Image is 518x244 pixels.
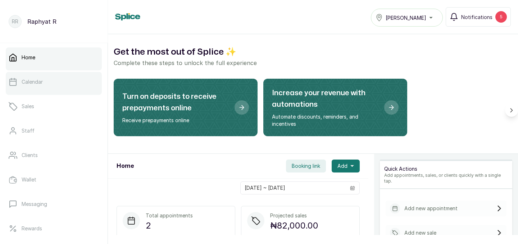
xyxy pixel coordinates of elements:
input: Select date [241,182,346,194]
p: Wallet [22,176,36,183]
h2: Get the most out of Splice ✨ [114,46,512,59]
span: Booking link [292,162,320,170]
h2: Increase your revenue with automations [272,87,378,110]
p: Receive prepayments online [122,117,229,124]
p: Rewards [22,225,42,232]
p: ₦82,000.00 [270,219,318,232]
p: RR [12,18,18,25]
p: Automate discounts, reminders, and incentives [272,113,378,128]
a: Home [6,47,102,68]
p: Complete these steps to unlock the full experience [114,59,512,67]
p: Home [22,54,35,61]
button: Scroll right [505,104,518,117]
a: Clients [6,145,102,165]
button: Add [332,160,360,172]
button: Booking link [286,160,326,172]
p: 2 [146,219,193,232]
a: Wallet [6,170,102,190]
a: Rewards [6,218,102,239]
p: Calendar [22,78,43,86]
div: Turn on deposits to receive prepayments online [114,79,258,136]
a: Messaging [6,194,102,214]
p: Add appointments, sales, or clients quickly with a single tap. [384,172,508,184]
p: Clients [22,152,38,159]
a: Staff [6,121,102,141]
p: Total appointments [146,212,193,219]
p: Add new appointment [404,205,458,212]
span: Notifications [461,13,492,21]
a: Sales [6,96,102,116]
div: 5 [495,11,507,23]
p: Quick Actions [384,165,508,172]
p: Projected sales [270,212,318,219]
p: Raphyat R [27,17,56,26]
svg: calendar [350,185,355,190]
span: [PERSON_NAME] [386,14,426,22]
h2: Turn on deposits to receive prepayments online [122,91,229,114]
h1: Home [117,162,134,170]
a: Calendar [6,72,102,92]
p: Staff [22,127,35,134]
p: Sales [22,103,34,110]
div: Increase your revenue with automations [263,79,407,136]
span: Add [337,162,347,170]
button: [PERSON_NAME] [371,9,443,27]
p: Messaging [22,201,47,208]
button: Notifications5 [446,7,511,27]
p: Add new sale [404,229,436,236]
